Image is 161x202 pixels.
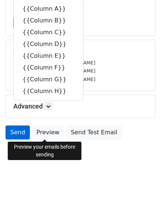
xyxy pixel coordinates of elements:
[14,85,83,97] a: {{Column H}}
[13,102,148,110] h5: Advanced
[13,60,95,65] small: [EMAIL_ADDRESS][DOMAIN_NAME]
[13,77,95,82] small: [EMAIL_ADDRESS][DOMAIN_NAME]
[66,125,122,139] a: Send Test Email
[32,125,64,139] a: Preview
[13,68,95,74] small: [EMAIL_ADDRESS][DOMAIN_NAME]
[124,167,161,202] div: Widget de chat
[124,167,161,202] iframe: Chat Widget
[14,38,83,50] a: {{Column D}}
[6,125,30,139] a: Send
[14,50,83,62] a: {{Column E}}
[14,26,83,38] a: {{Column C}}
[14,74,83,85] a: {{Column G}}
[14,62,83,74] a: {{Column F}}
[14,3,83,15] a: {{Column A}}
[14,15,83,26] a: {{Column B}}
[8,142,81,160] div: Preview your emails before sending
